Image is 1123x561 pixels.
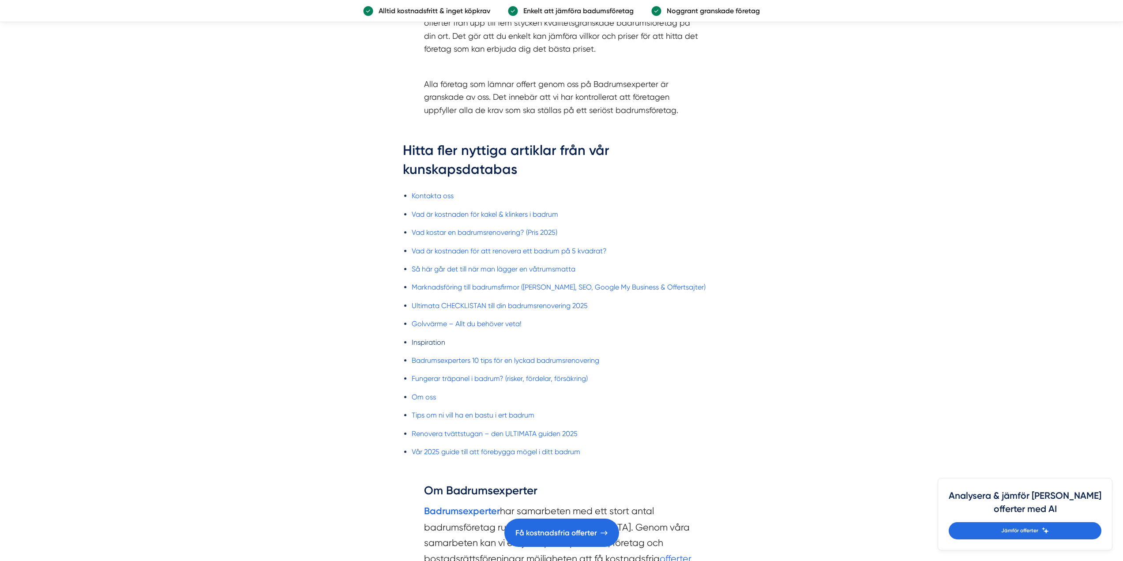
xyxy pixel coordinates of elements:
[504,519,619,547] a: Få kostnadsfria offerter
[403,141,721,185] h2: Hitta fler nyttiga artiklar från vår kunskapsdatabas
[424,505,500,516] a: Badrumsexperter
[412,338,445,346] a: Inspiration
[412,228,557,237] a: Vad kostar en badrumsrenovering? (Pris 2025)
[515,527,597,539] span: Få kostnadsfria offerter
[412,210,558,218] a: Vad är kostnaden för kakel & klinkers i badrum
[424,78,699,117] p: Alla företag som lämnar offert genom oss på Badrumsexperter är granskade av oss. Det innebär att ...
[949,489,1101,522] h4: Analysera & jämför [PERSON_NAME] offerter med AI
[424,3,699,56] p: Hos Badrumsexperter kan du göra en kostnadsfri och få offerter från upp till fem stycken kvalitet...
[412,429,578,438] a: Renovera tvättstugan – den ULTIMATA guiden 2025
[949,522,1101,539] a: Jämför offerter
[412,374,588,383] a: Fungerar träpanel i badrum? (risker, fördelar, försäkring)
[412,356,599,365] a: Badrumsexperters 10 tips för en lyckad badrumsrenovering
[661,5,760,16] p: Noggrant granskade företag
[373,5,490,16] p: Alltid kostnadsfritt & inget köpkrav
[424,505,500,517] strong: Badrumsexperter
[412,192,454,200] a: Kontakta oss
[412,411,534,419] a: Tips om ni vill ha en bastu i ert badrum
[412,448,580,456] a: Vår 2025 guide till att förebygga mögel i ditt badrum
[424,483,699,503] h3: Om Badrumsexperter
[412,320,522,328] a: Golvvärme – Allt du behöver veta!
[1001,527,1038,535] span: Jämför offerter
[412,247,607,255] a: Vad är kostnaden för att renovera ett badrum på 5 kvadrat?
[412,393,436,401] a: Om oss
[412,283,706,291] a: Marknadsföring till badrumsfirmor ([PERSON_NAME], SEO, Google My Business & Offertsajter)
[412,301,588,310] a: Ultimata CHECKLISTAN till din badrumsrenovering 2025
[412,265,575,273] a: Så här går det till när man lägger en våtrumsmatta
[518,5,634,16] p: Enkelt att jämföra badumsföretag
